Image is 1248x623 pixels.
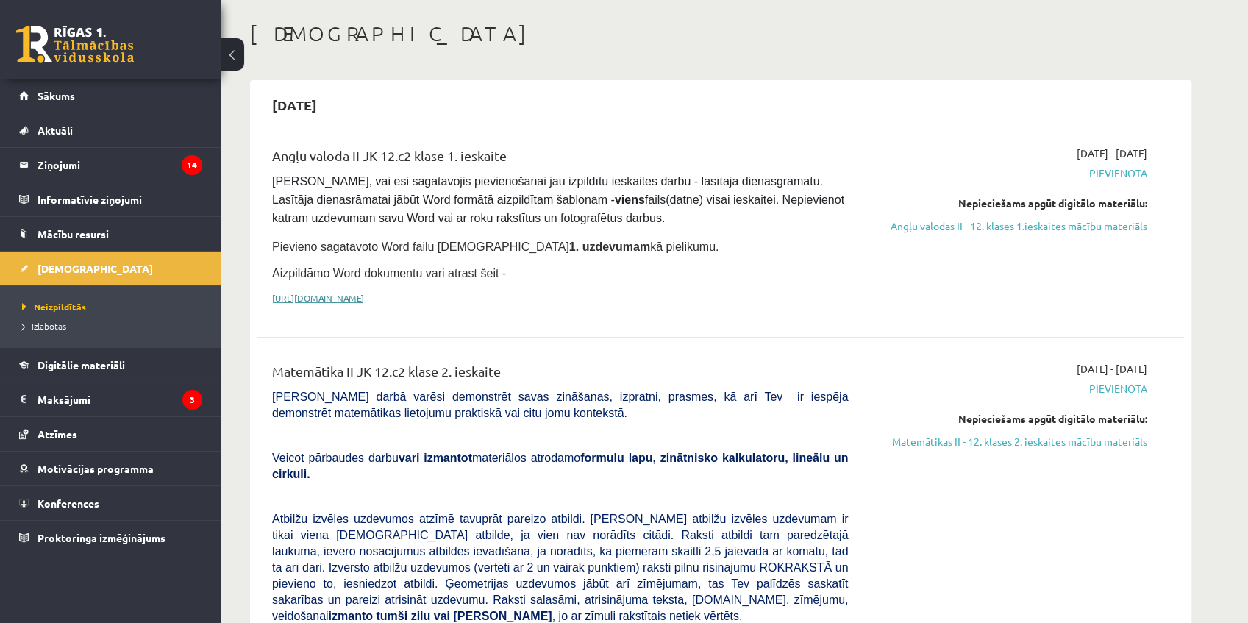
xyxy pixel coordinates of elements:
[250,21,1191,46] h1: [DEMOGRAPHIC_DATA]
[22,320,66,332] span: Izlabotās
[38,427,77,441] span: Atzīmes
[272,267,506,280] span: Aizpildāmo Word dokumentu vari atrast šeit -
[19,486,202,520] a: Konferences
[182,155,202,175] i: 14
[870,434,1147,449] a: Matemātikas II - 12. klases 2. ieskaites mācību materiāls
[870,218,1147,234] a: Angļu valodas II - 12. klases 1.ieskaites mācību materiāls
[19,182,202,216] a: Informatīvie ziņojumi
[19,382,202,416] a: Maksājumi3
[272,361,848,388] div: Matemātika II JK 12.c2 klase 2. ieskaite
[272,452,848,480] span: Veicot pārbaudes darbu materiālos atrodamo
[399,452,472,464] b: vari izmantot
[376,610,552,622] b: tumši zilu vai [PERSON_NAME]
[615,193,645,206] strong: viens
[257,88,332,122] h2: [DATE]
[272,513,848,622] span: Atbilžu izvēles uzdevumos atzīmē tavuprāt pareizo atbildi. [PERSON_NAME] atbilžu izvēles uzdevuma...
[19,521,202,555] a: Proktoringa izmēģinājums
[329,610,373,622] b: izmanto
[38,382,202,416] legend: Maksājumi
[38,182,202,216] legend: Informatīvie ziņojumi
[272,146,848,173] div: Angļu valoda II JK 12.c2 klase 1. ieskaite
[19,113,202,147] a: Aktuāli
[19,417,202,451] a: Atzīmes
[38,531,165,544] span: Proktoringa izmēģinājums
[38,262,153,275] span: [DEMOGRAPHIC_DATA]
[272,292,364,304] a: [URL][DOMAIN_NAME]
[1077,361,1147,377] span: [DATE] - [DATE]
[870,196,1147,211] div: Nepieciešams apgūt digitālo materiālu:
[870,165,1147,181] span: Pievienota
[870,411,1147,427] div: Nepieciešams apgūt digitālo materiālu:
[272,391,848,419] span: [PERSON_NAME] darbā varēsi demonstrēt savas zināšanas, izpratni, prasmes, kā arī Tev ir iespēja d...
[38,148,202,182] legend: Ziņojumi
[182,390,202,410] i: 3
[870,381,1147,396] span: Pievienota
[19,252,202,285] a: [DEMOGRAPHIC_DATA]
[19,348,202,382] a: Digitālie materiāli
[38,124,73,137] span: Aktuāli
[19,79,202,113] a: Sākums
[272,452,848,480] b: formulu lapu, zinātnisko kalkulatoru, lineālu un cirkuli.
[22,319,206,332] a: Izlabotās
[38,496,99,510] span: Konferences
[38,89,75,102] span: Sākums
[19,148,202,182] a: Ziņojumi14
[272,241,719,253] span: Pievieno sagatavoto Word failu [DEMOGRAPHIC_DATA] kā pielikumu.
[22,300,206,313] a: Neizpildītās
[19,217,202,251] a: Mācību resursi
[569,241,650,253] strong: 1. uzdevumam
[38,462,154,475] span: Motivācijas programma
[272,175,847,224] span: [PERSON_NAME], vai esi sagatavojis pievienošanai jau izpildītu ieskaites darbu - lasītāja dienasg...
[16,26,134,63] a: Rīgas 1. Tālmācības vidusskola
[1077,146,1147,161] span: [DATE] - [DATE]
[19,452,202,485] a: Motivācijas programma
[38,227,109,241] span: Mācību resursi
[38,358,125,371] span: Digitālie materiāli
[22,301,86,313] span: Neizpildītās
